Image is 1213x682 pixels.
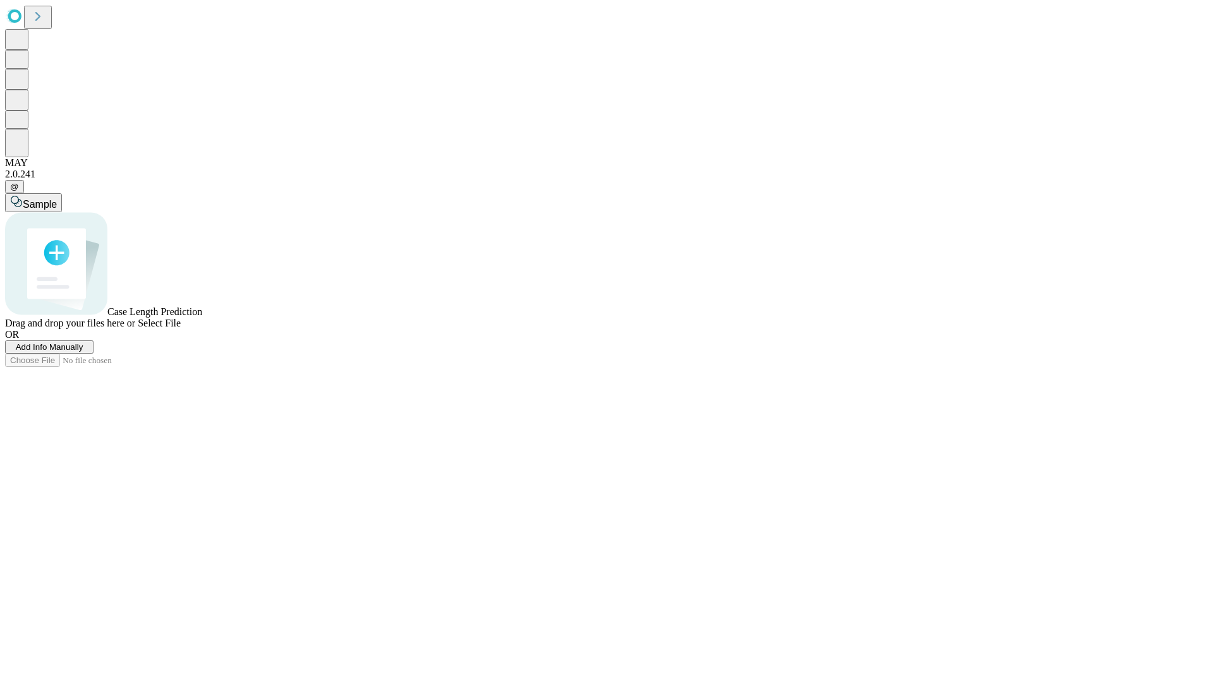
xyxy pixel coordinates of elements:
span: Drag and drop your files here or [5,318,135,328]
span: Sample [23,199,57,210]
span: Add Info Manually [16,342,83,352]
button: Add Info Manually [5,340,94,354]
div: 2.0.241 [5,169,1208,180]
span: @ [10,182,19,191]
button: @ [5,180,24,193]
button: Sample [5,193,62,212]
span: Select File [138,318,181,328]
span: OR [5,329,19,340]
div: MAY [5,157,1208,169]
span: Case Length Prediction [107,306,202,317]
